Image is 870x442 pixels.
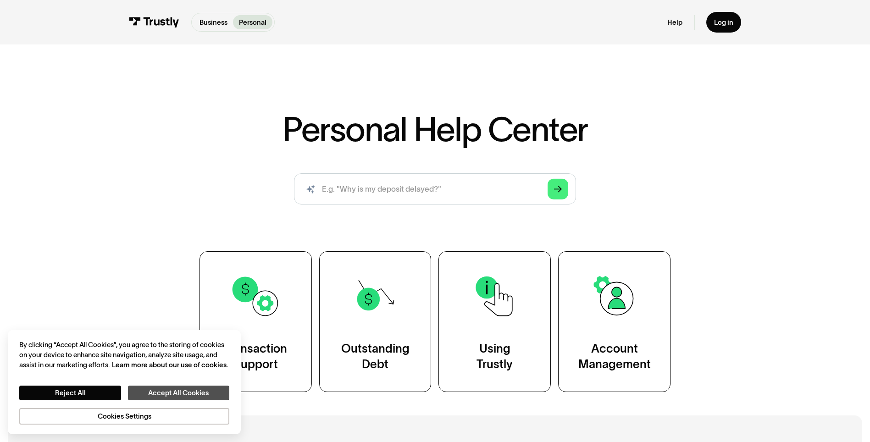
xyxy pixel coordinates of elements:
button: Accept All Cookies [128,386,229,400]
a: AccountManagement [558,251,671,392]
p: Business [199,17,227,28]
div: Using Trustly [477,341,513,372]
a: Personal [233,15,272,29]
button: Cookies Settings [19,408,229,425]
input: search [294,173,576,204]
a: Business [194,15,233,29]
button: Reject All [19,386,121,400]
h1: Personal Help Center [283,112,588,146]
a: Log in [706,12,741,33]
div: By clicking “Accept All Cookies”, you agree to the storing of cookies on your device to enhance s... [19,340,229,370]
div: Outstanding Debt [341,341,410,372]
img: Trustly Logo [129,17,179,28]
div: Log in [714,18,733,27]
form: Search [294,173,576,204]
div: Transaction Support [224,341,287,372]
p: Personal [239,17,266,28]
a: UsingTrustly [438,251,551,392]
a: OutstandingDebt [319,251,432,392]
div: Cookie banner [8,330,241,434]
a: Help [667,18,682,27]
div: Privacy [19,340,229,425]
a: TransactionSupport [199,251,312,392]
div: Account Management [578,341,651,372]
a: More information about your privacy, opens in a new tab [112,361,228,369]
